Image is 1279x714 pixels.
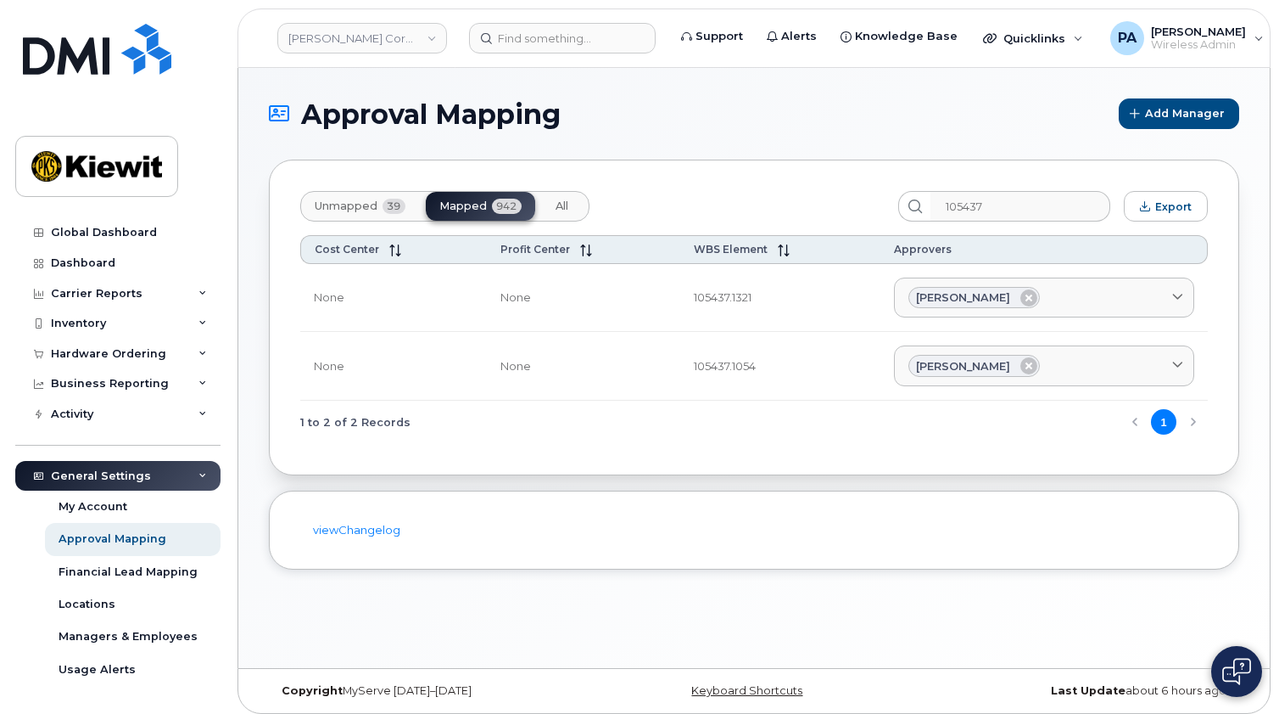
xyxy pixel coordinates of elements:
[1155,200,1192,213] span: Export
[916,358,1010,374] span: [PERSON_NAME]
[315,200,377,213] span: Unmapped
[300,264,487,333] td: None
[916,684,1239,698] div: about 6 hours ago
[500,243,570,256] span: Profit Center
[1051,684,1125,697] strong: Last Update
[916,290,1010,306] span: [PERSON_NAME]
[694,243,768,256] span: WBS Element
[269,684,592,698] div: MyServe [DATE]–[DATE]
[487,332,680,401] td: None
[894,346,1194,386] a: [PERSON_NAME]
[1222,658,1251,685] img: Open chat
[300,332,487,401] td: None
[313,523,400,537] a: viewChangelog
[383,199,405,214] span: 39
[300,409,411,435] span: 1 to 2 of 2 Records
[680,332,880,401] td: 105437.1054
[930,191,1110,222] input: Search...
[894,278,1194,318] a: [PERSON_NAME]
[680,264,880,333] td: 105437.1321
[894,243,952,256] span: Approvers
[556,200,568,213] span: All
[315,243,379,256] span: Cost Center
[1124,191,1208,222] button: Export
[487,264,680,333] td: None
[1151,409,1176,435] button: Page 1
[1119,98,1239,129] button: Add Manager
[282,684,343,697] strong: Copyright
[691,684,802,697] a: Keyboard Shortcuts
[301,99,561,129] span: Approval Mapping
[1145,105,1225,121] span: Add Manager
